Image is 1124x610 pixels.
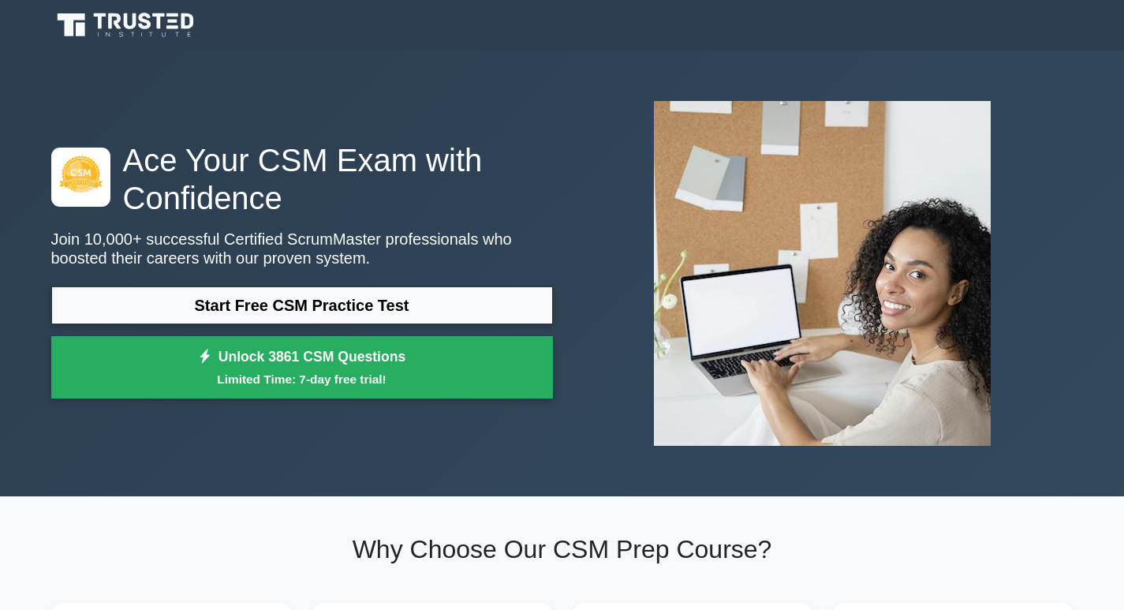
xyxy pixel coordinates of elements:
[51,286,553,324] a: Start Free CSM Practice Test
[51,141,553,217] h1: Ace Your CSM Exam with Confidence
[71,370,533,388] small: Limited Time: 7-day free trial!
[51,336,553,399] a: Unlock 3861 CSM QuestionsLimited Time: 7-day free trial!
[51,230,553,268] p: Join 10,000+ successful Certified ScrumMaster professionals who boosted their careers with our pr...
[51,534,1074,564] h2: Why Choose Our CSM Prep Course?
